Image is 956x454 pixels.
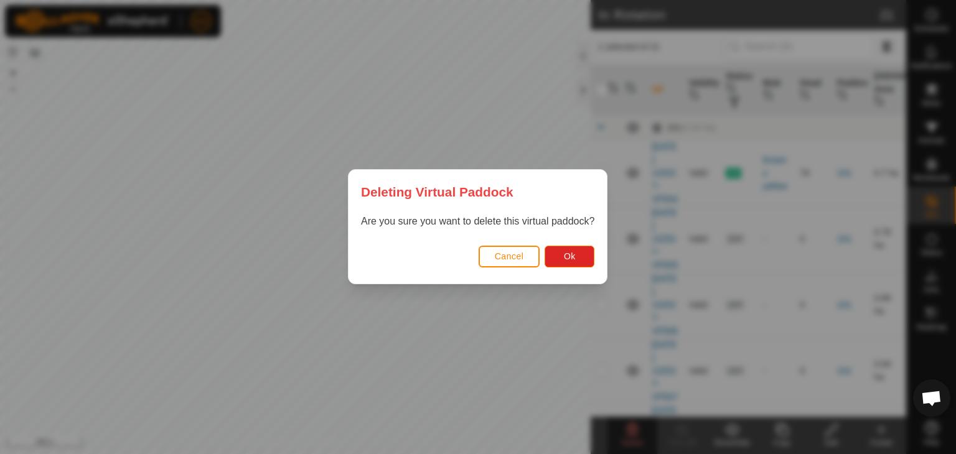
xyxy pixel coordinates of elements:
[545,246,595,267] button: Ok
[913,379,950,417] div: Open chat
[495,252,524,262] span: Cancel
[564,252,576,262] span: Ok
[361,182,513,202] span: Deleting Virtual Paddock
[361,215,594,229] p: Are you sure you want to delete this virtual paddock?
[479,246,540,267] button: Cancel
